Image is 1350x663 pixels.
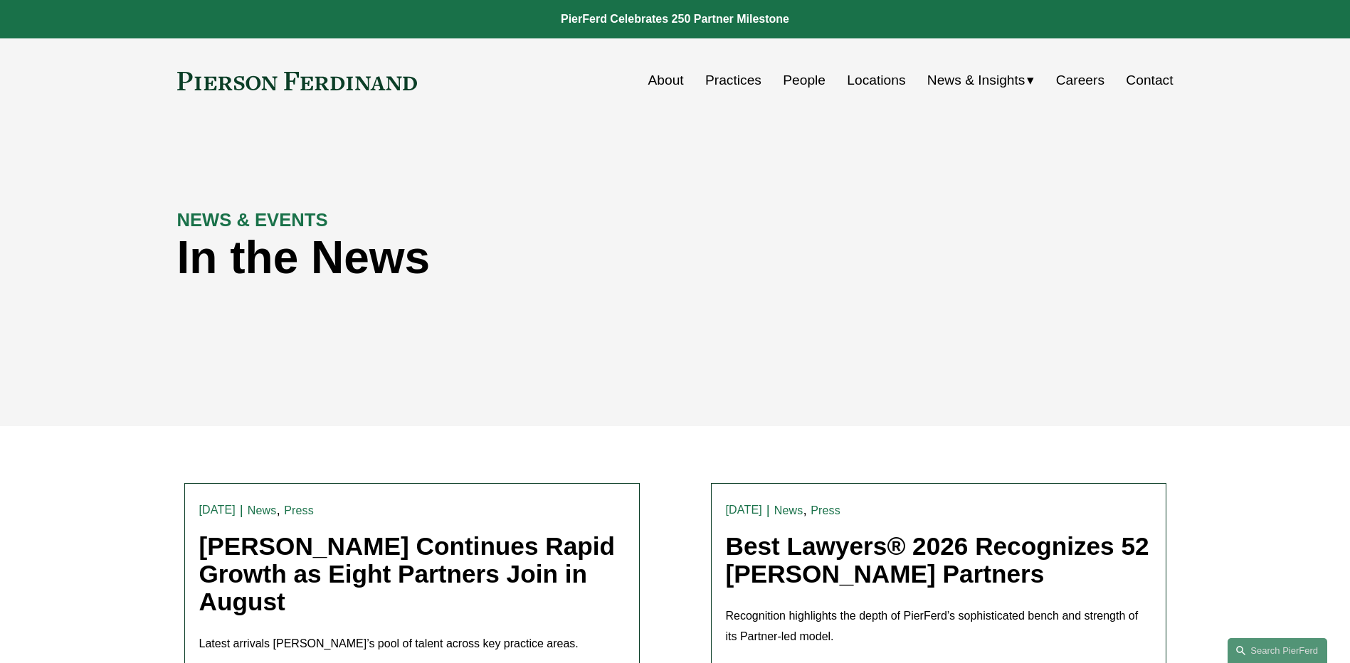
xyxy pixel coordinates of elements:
[1228,638,1327,663] a: Search this site
[199,532,616,615] a: [PERSON_NAME] Continues Rapid Growth as Eight Partners Join in August
[927,68,1025,93] span: News & Insights
[199,634,625,654] p: Latest arrivals [PERSON_NAME]’s pool of talent across key practice areas.
[847,67,905,94] a: Locations
[774,504,803,516] a: News
[284,504,314,516] a: Press
[248,504,277,516] a: News
[726,504,762,516] time: [DATE]
[927,67,1035,94] a: folder dropdown
[276,502,280,517] span: ,
[803,502,806,517] span: ,
[1126,67,1173,94] a: Contact
[199,504,236,516] time: [DATE]
[648,67,684,94] a: About
[726,606,1151,647] p: Recognition highlights the depth of PierFerd’s sophisticated bench and strength of its Partner-le...
[177,210,328,230] strong: NEWS & EVENTS
[783,67,826,94] a: People
[177,232,924,284] h1: In the News
[705,67,761,94] a: Practices
[726,532,1149,588] a: Best Lawyers® 2026 Recognizes 52 [PERSON_NAME] Partners
[811,504,840,516] a: Press
[1056,67,1104,94] a: Careers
